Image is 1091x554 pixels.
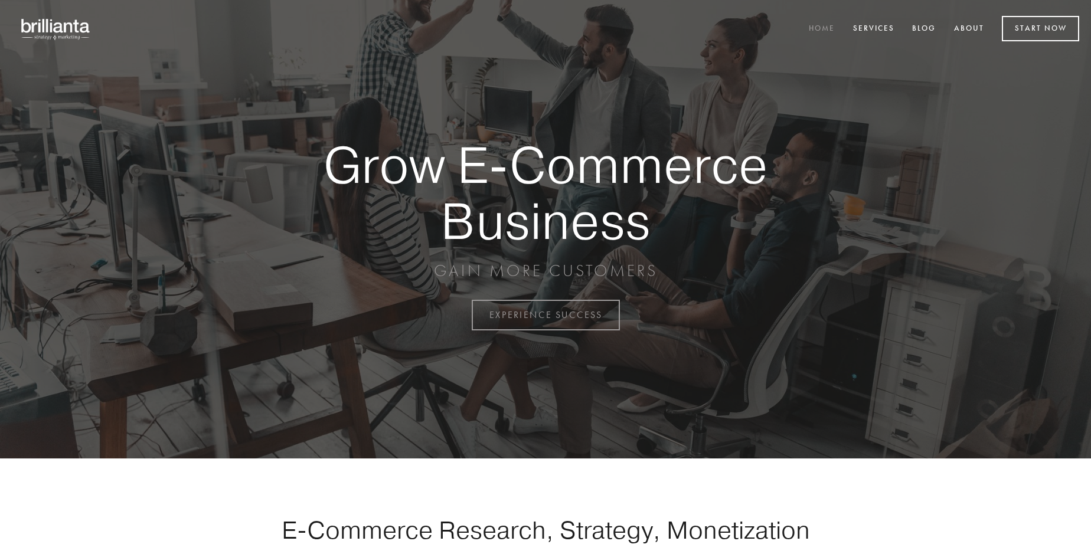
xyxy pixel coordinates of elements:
h1: E-Commerce Research, Strategy, Monetization [244,515,847,545]
a: EXPERIENCE SUCCESS [472,300,620,330]
a: Start Now [1002,16,1079,41]
a: Home [801,19,842,39]
a: Services [845,19,902,39]
strong: Grow E-Commerce Business [282,137,809,248]
a: Blog [904,19,943,39]
p: GAIN MORE CUSTOMERS [282,260,809,281]
img: brillianta - research, strategy, marketing [12,12,100,46]
a: About [946,19,992,39]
